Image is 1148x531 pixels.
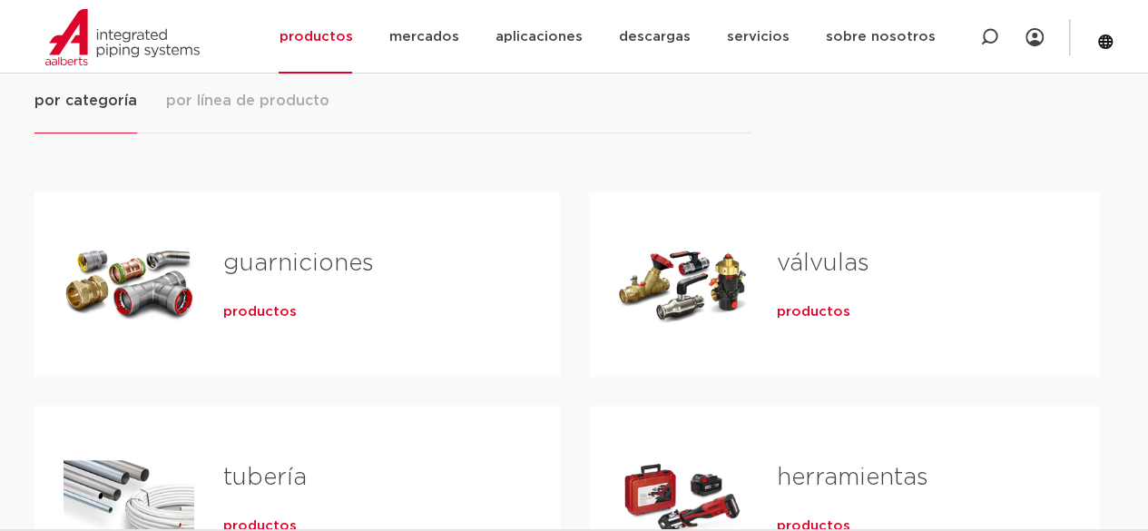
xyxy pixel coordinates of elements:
font: productos [776,305,849,319]
a: válvulas [776,251,868,275]
a: herramientas [776,466,927,489]
a: tubería [223,466,307,489]
font: sobre nosotros [825,30,935,44]
font: productos [223,305,297,319]
font: descargas [618,30,690,44]
font: servicios [726,30,789,44]
a: productos [776,303,849,321]
font: por categoría [34,93,137,108]
font: por línea de producto [166,93,329,108]
a: guarniciones [223,251,374,275]
font: mercados [388,30,458,44]
font: aplicaciones [495,30,582,44]
font: productos [279,30,352,44]
a: productos [223,303,297,321]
